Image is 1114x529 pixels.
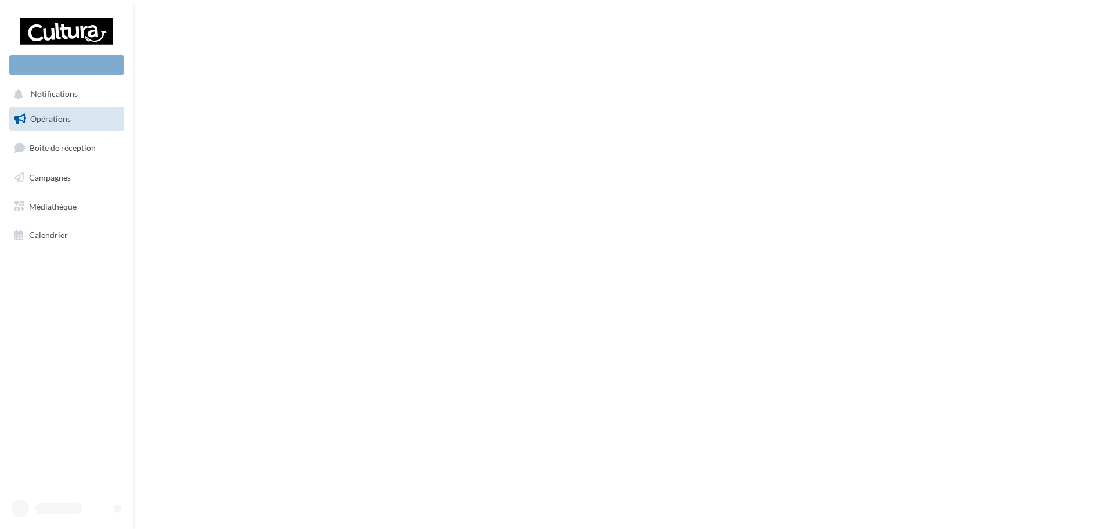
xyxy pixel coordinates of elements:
a: Boîte de réception [7,135,126,160]
a: Campagnes [7,165,126,190]
div: Nouvelle campagne [9,55,124,75]
span: Opérations [30,114,71,124]
span: Boîte de réception [30,143,96,153]
span: Médiathèque [29,201,77,211]
a: Calendrier [7,223,126,247]
span: Notifications [31,89,78,99]
span: Calendrier [29,230,68,240]
a: Médiathèque [7,195,126,219]
span: Campagnes [29,172,71,182]
a: Opérations [7,107,126,131]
